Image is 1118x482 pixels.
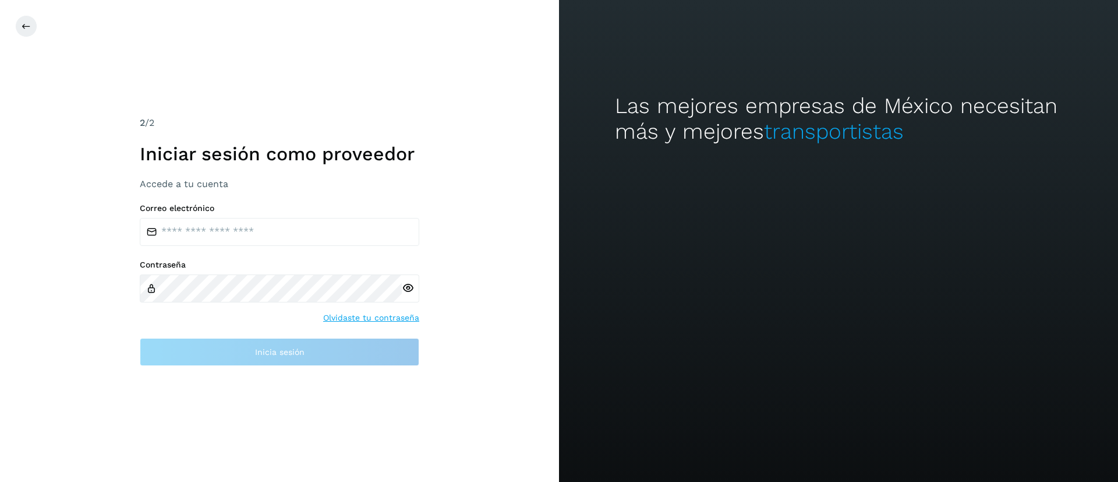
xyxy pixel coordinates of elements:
[615,93,1062,145] h2: Las mejores empresas de México necesitan más y mejores
[764,119,904,144] span: transportistas
[140,260,419,270] label: Contraseña
[140,116,419,130] div: /2
[140,143,419,165] h1: Iniciar sesión como proveedor
[255,348,305,356] span: Inicia sesión
[140,117,145,128] span: 2
[140,338,419,366] button: Inicia sesión
[140,178,419,189] h3: Accede a tu cuenta
[323,312,419,324] a: Olvidaste tu contraseña
[140,203,419,213] label: Correo electrónico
